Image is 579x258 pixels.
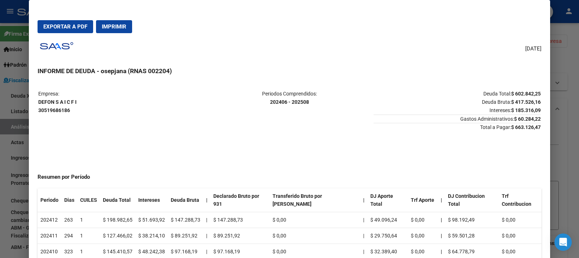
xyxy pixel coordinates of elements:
[38,188,61,212] th: Periodo
[374,123,541,130] span: Total a Pagar:
[270,188,360,212] th: Transferido Bruto por [PERSON_NAME]
[38,228,61,244] td: 202411
[135,212,168,228] td: $ 51.693,92
[270,99,309,105] strong: 202406 - 202508
[408,212,438,228] td: $ 0,00
[499,188,541,212] th: Trf Contribucion
[206,90,373,106] p: Periodos Comprendidos:
[203,212,210,228] td: |
[445,188,499,212] th: DJ Contribucion Total
[203,188,210,212] th: |
[511,99,541,105] strong: $ 417.526,16
[210,188,269,212] th: Declarado Bruto por 931
[38,20,93,33] button: Exportar a PDF
[445,228,499,244] td: $ 59.501,28
[38,99,77,113] strong: DEFON S A I C F I 30519686186
[135,228,168,244] td: $ 38.214,10
[408,228,438,244] td: $ 0,00
[38,66,541,76] h3: INFORME DE DEUDA - osepjana (RNAS 002204)
[270,228,360,244] td: $ 0,00
[210,212,269,228] td: $ 147.288,73
[61,228,77,244] td: 294
[210,228,269,244] td: $ 89.251,92
[499,228,541,244] td: $ 0,00
[511,107,541,113] strong: $ 185.316,09
[438,212,445,228] th: |
[168,188,203,212] th: Deuda Bruta
[77,188,100,212] th: CUILES
[367,212,408,228] td: $ 49.096,24
[525,45,541,53] span: [DATE]
[100,212,135,228] td: $ 198.982,65
[102,23,126,30] span: Imprimir
[61,212,77,228] td: 263
[168,228,203,244] td: $ 89.251,92
[499,212,541,228] td: $ 0,00
[360,212,367,228] td: |
[554,233,572,251] div: Open Intercom Messenger
[374,90,541,114] p: Deuda Total: Deuda Bruta: Intereses:
[96,20,132,33] button: Imprimir
[135,188,168,212] th: Intereses
[77,228,100,244] td: 1
[367,228,408,244] td: $ 29.750,64
[61,188,77,212] th: Dias
[511,91,541,97] strong: $ 602.842,25
[77,212,100,228] td: 1
[168,212,203,228] td: $ 147.288,73
[270,212,360,228] td: $ 0,00
[367,188,408,212] th: DJ Aporte Total
[374,115,541,122] span: Gastos Administrativos:
[445,212,499,228] td: $ 98.192,49
[438,228,445,244] th: |
[38,90,205,114] p: Empresa:
[514,116,541,122] strong: $ 60.284,22
[360,188,367,212] th: |
[100,188,135,212] th: Deuda Total
[360,228,367,244] td: |
[43,23,87,30] span: Exportar a PDF
[38,212,61,228] td: 202412
[511,124,541,130] strong: $ 663.126,47
[408,188,438,212] th: Trf Aporte
[438,188,445,212] th: |
[38,173,541,181] h4: Resumen por Período
[100,228,135,244] td: $ 127.466,02
[203,228,210,244] td: |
